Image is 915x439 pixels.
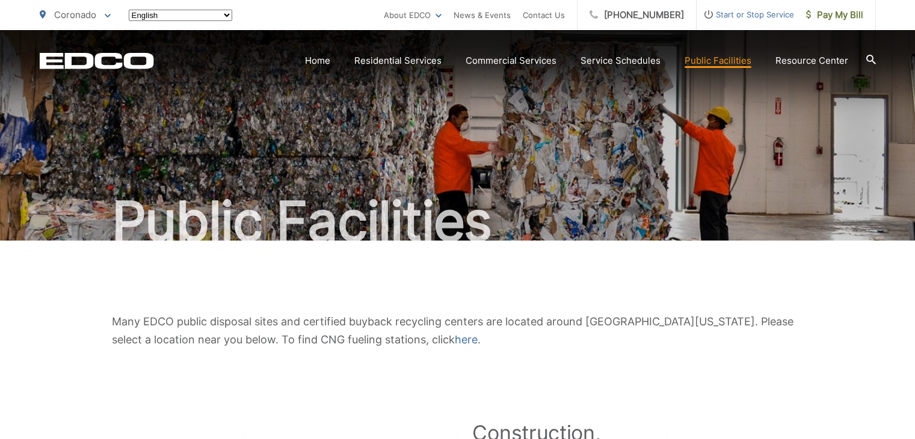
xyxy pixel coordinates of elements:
[112,315,793,346] span: Many EDCO public disposal sites and certified buyback recycling centers are located around [GEOGR...
[466,54,556,68] a: Commercial Services
[384,8,442,22] a: About EDCO
[40,52,154,69] a: EDCD logo. Return to the homepage.
[54,9,96,20] span: Coronado
[806,8,863,22] span: Pay My Bill
[775,54,848,68] a: Resource Center
[581,54,661,68] a: Service Schedules
[129,10,232,21] select: Select a language
[523,8,565,22] a: Contact Us
[454,8,511,22] a: News & Events
[455,331,478,349] a: here
[305,54,330,68] a: Home
[40,191,876,251] h1: Public Facilities
[685,54,751,68] a: Public Facilities
[354,54,442,68] a: Residential Services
